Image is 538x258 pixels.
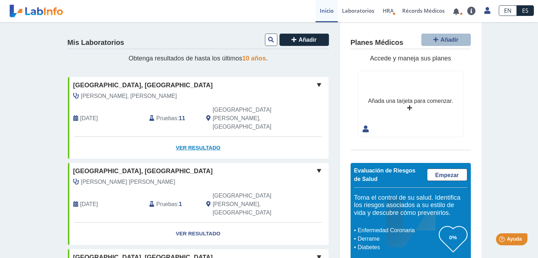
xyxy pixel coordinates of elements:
div: : [144,106,201,131]
span: 10 años [242,55,266,62]
h5: Toma el control de su salud. Identifica los riesgos asociados a su estilo de vida y descubre cómo... [354,194,467,217]
li: Diabetes [356,243,439,252]
span: Añadir [299,37,317,43]
span: HRA [383,7,394,14]
span: 2024-03-14 [80,200,98,209]
span: [GEOGRAPHIC_DATA], [GEOGRAPHIC_DATA] [73,166,213,176]
span: Pruebas [156,200,177,209]
span: San Juan, PR [213,192,291,217]
li: Derrame [356,235,439,243]
span: Empezar [435,172,459,178]
span: Añadir [440,37,458,43]
b: 11 [179,115,185,121]
li: Enfermedad Coronaria [356,226,439,235]
span: Alvarez Valentin, Dalitza [81,92,177,100]
button: Añadir [421,34,471,46]
span: Accede y maneja sus planes [370,55,451,62]
span: [GEOGRAPHIC_DATA], [GEOGRAPHIC_DATA] [73,81,213,90]
a: Ver Resultado [68,137,329,159]
span: Obtenga resultados de hasta los últimos . [128,55,267,62]
div: : [144,192,201,217]
a: Empezar [427,169,467,181]
a: EN [499,5,517,16]
span: Evaluación de Riesgos de Salud [354,168,416,182]
span: San Juan, PR [213,106,291,131]
h4: Planes Médicos [351,39,403,47]
iframe: Help widget launcher [475,230,530,250]
button: Añadir [279,34,329,46]
h4: Mis Laboratorios [68,39,124,47]
a: Ver Resultado [68,223,329,245]
span: Pruebas [156,114,177,123]
b: 1 [179,201,182,207]
a: ES [517,5,534,16]
h3: 0% [439,233,467,242]
span: Melendez Rios, Edwin [81,178,175,186]
span: 2024-06-14 [80,114,98,123]
div: Añada una tarjeta para comenzar. [368,97,453,105]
